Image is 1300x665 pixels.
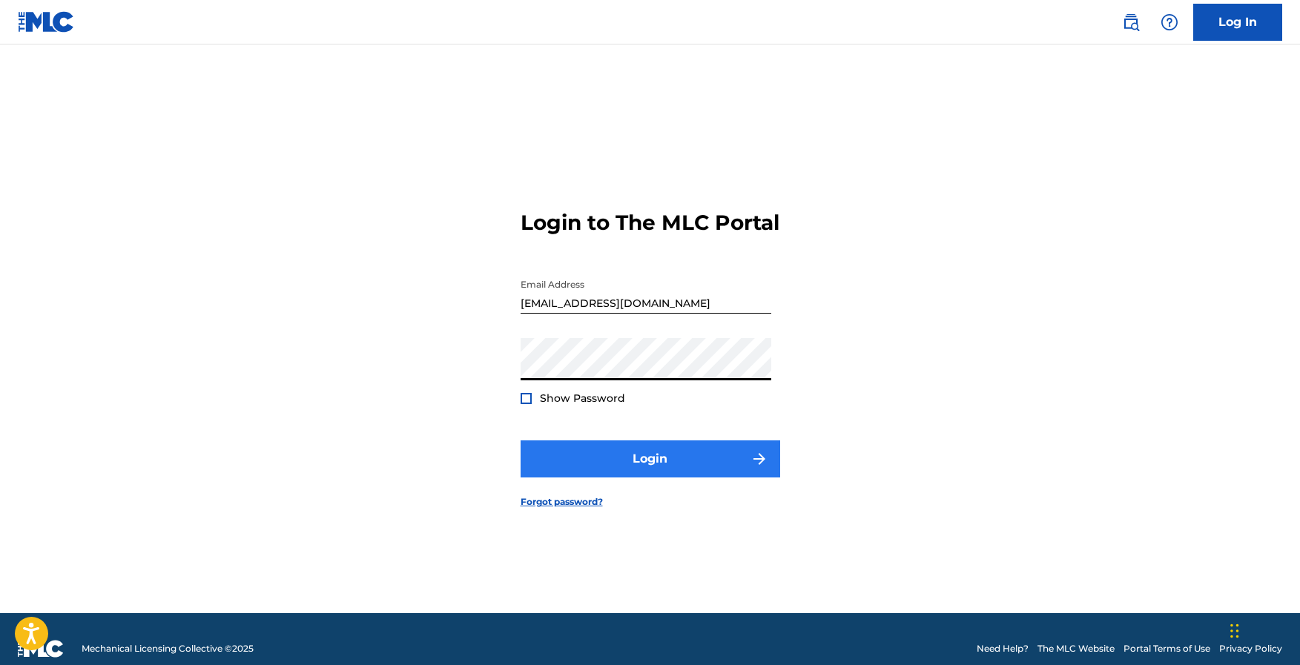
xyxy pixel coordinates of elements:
span: Show Password [540,391,625,405]
img: search [1122,13,1140,31]
img: logo [18,640,64,658]
button: Login [521,440,780,477]
a: Need Help? [977,642,1029,655]
a: Privacy Policy [1219,642,1282,655]
div: Help [1155,7,1184,37]
a: The MLC Website [1037,642,1115,655]
a: Portal Terms of Use [1124,642,1210,655]
a: Forgot password? [521,495,603,509]
span: Mechanical Licensing Collective © 2025 [82,642,254,655]
img: MLC Logo [18,11,75,33]
iframe: Chat Widget [1226,594,1300,665]
div: Drag [1230,609,1239,653]
a: Public Search [1116,7,1146,37]
img: f7272a7cc735f4ea7f67.svg [750,450,768,468]
h3: Login to The MLC Portal [521,210,779,236]
a: Log In [1193,4,1282,41]
img: help [1161,13,1178,31]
